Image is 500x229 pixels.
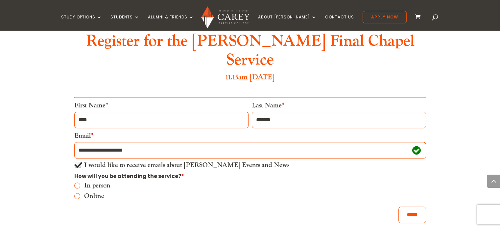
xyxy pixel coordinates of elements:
img: Carey Baptist College [201,6,250,28]
label: I would like to receive emails about [PERSON_NAME] Events and News [84,162,289,168]
label: Last Name [252,101,284,110]
label: First Name [74,101,108,110]
a: Apply Now [363,11,407,23]
label: Email [74,131,94,140]
a: Study Options [61,15,102,30]
span: How will you be attending the service? [74,172,184,180]
a: About [PERSON_NAME] [258,15,317,30]
label: In person [84,182,426,189]
a: Students [110,15,139,30]
font: 11.15am [DATE] [226,72,274,82]
b: Register for the [PERSON_NAME] Final Chapel Service [86,31,415,70]
a: Alumni & Friends [148,15,194,30]
a: Contact Us [325,15,354,30]
label: Online [84,193,426,199]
